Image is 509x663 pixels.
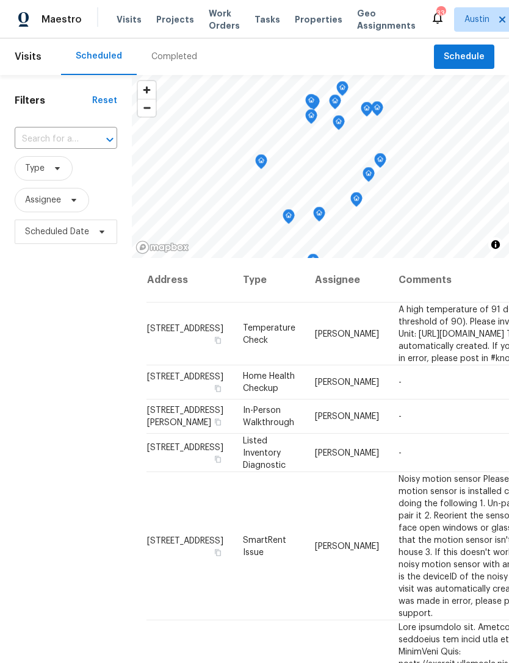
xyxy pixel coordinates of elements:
div: Map marker [374,153,386,172]
span: Schedule [444,49,485,65]
span: [STREET_ADDRESS][PERSON_NAME] [147,406,223,427]
div: Map marker [305,109,317,128]
div: Scheduled [76,50,122,62]
span: Austin [464,13,489,26]
span: [STREET_ADDRESS] [147,324,223,332]
span: Listed Inventory Diagnostic [243,436,286,469]
div: Map marker [313,207,325,226]
span: [STREET_ADDRESS] [147,536,223,545]
span: - [399,412,402,421]
span: Maestro [42,13,82,26]
span: [STREET_ADDRESS] [147,443,223,451]
div: Map marker [305,94,317,113]
th: Address [146,258,233,303]
input: Search for an address... [15,130,83,149]
h1: Filters [15,95,92,107]
a: Mapbox homepage [135,240,189,254]
span: Projects [156,13,194,26]
button: Copy Address [212,334,223,345]
span: Assignee [25,194,61,206]
button: Copy Address [212,383,223,394]
div: Map marker [350,192,363,211]
div: Map marker [329,95,341,113]
th: Assignee [305,258,389,303]
span: [PERSON_NAME] [315,412,379,421]
span: Toggle attribution [492,238,499,251]
span: [PERSON_NAME] [315,329,379,338]
span: Visits [117,13,142,26]
div: Reset [92,95,117,107]
span: - [399,378,402,387]
div: Map marker [361,102,373,121]
button: Zoom in [138,81,156,99]
div: Map marker [283,209,295,228]
span: [PERSON_NAME] [315,542,379,550]
div: Map marker [333,115,345,134]
button: Copy Address [212,417,223,428]
span: Work Orders [209,7,240,32]
div: Completed [151,51,197,63]
span: - [399,448,402,457]
div: Map marker [255,154,267,173]
span: [STREET_ADDRESS] [147,373,223,381]
div: Map marker [363,167,375,186]
div: Map marker [307,254,319,273]
span: SmartRent Issue [243,536,286,556]
span: Visits [15,43,42,70]
span: Properties [295,13,342,26]
div: Map marker [336,81,348,100]
button: Copy Address [212,547,223,557]
span: Geo Assignments [357,7,416,32]
span: Tasks [254,15,280,24]
span: Scheduled Date [25,226,89,238]
div: 33 [436,7,445,20]
span: [PERSON_NAME] [315,448,379,457]
th: Type [233,258,305,303]
button: Schedule [434,45,494,70]
span: In-Person Walkthrough [243,406,294,427]
span: Temperature Check [243,323,295,344]
div: Map marker [371,101,383,120]
span: Type [25,162,45,174]
button: Open [101,131,118,148]
button: Copy Address [212,453,223,464]
button: Zoom out [138,99,156,116]
span: Home Health Checkup [243,372,295,393]
button: Toggle attribution [488,237,503,252]
span: [PERSON_NAME] [315,378,379,387]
